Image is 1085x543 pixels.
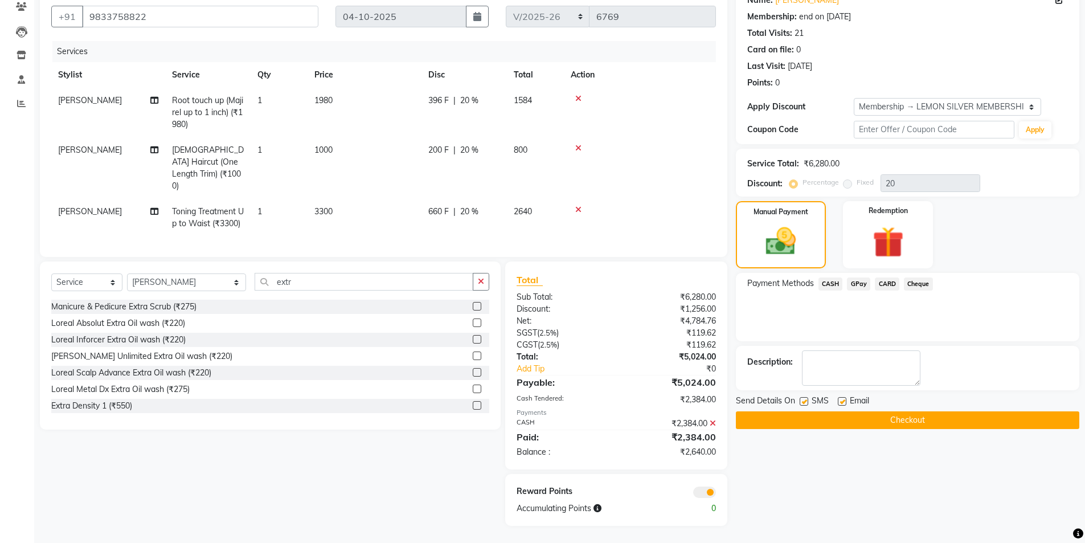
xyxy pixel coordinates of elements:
[255,273,474,291] input: Search or Scan
[736,411,1079,429] button: Checkout
[754,207,808,217] label: Manual Payment
[904,277,933,291] span: Cheque
[58,95,122,105] span: [PERSON_NAME]
[251,62,308,88] th: Qty
[747,178,783,190] div: Discount:
[616,339,724,351] div: ₹119.62
[747,27,792,39] div: Total Visits:
[51,400,132,412] div: Extra Density 1 (₹550)
[747,44,794,56] div: Card on file:
[460,206,478,218] span: 20 %
[616,303,724,315] div: ₹1,256.00
[517,328,537,338] span: SGST
[616,418,724,430] div: ₹2,384.00
[508,446,616,458] div: Balance :
[517,408,715,418] div: Payments
[775,77,780,89] div: 0
[616,351,724,363] div: ₹5,024.00
[508,430,616,444] div: Paid:
[507,62,564,88] th: Total
[508,363,634,375] a: Add Tip
[172,145,244,191] span: [DEMOGRAPHIC_DATA] Haircut (One Length Trim) (₹1000)
[508,351,616,363] div: Total:
[804,158,840,170] div: ₹6,280.00
[460,95,478,107] span: 20 %
[51,62,165,88] th: Stylist
[453,144,456,156] span: |
[747,158,799,170] div: Service Total:
[857,177,874,187] label: Fixed
[172,206,244,228] span: Toning Treatment Up to Waist (₹3300)
[616,430,724,444] div: ₹2,384.00
[747,77,773,89] div: Points:
[51,383,190,395] div: Loreal Metal Dx Extra Oil wash (₹275)
[314,145,333,155] span: 1000
[616,375,724,389] div: ₹5,024.00
[453,206,456,218] span: |
[634,363,724,375] div: ₹0
[257,206,262,217] span: 1
[52,41,724,62] div: Services
[428,144,449,156] span: 200 F
[51,350,232,362] div: [PERSON_NAME] Unlimited Extra Oil wash (₹220)
[514,145,527,155] span: 800
[508,339,616,351] div: ( )
[564,62,716,88] th: Action
[58,145,122,155] span: [PERSON_NAME]
[818,277,843,291] span: CASH
[788,60,812,72] div: [DATE]
[616,315,724,327] div: ₹4,784.76
[747,356,793,368] div: Description:
[508,291,616,303] div: Sub Total:
[165,62,251,88] th: Service
[616,446,724,458] div: ₹2,640.00
[51,6,83,27] button: +91
[508,303,616,315] div: Discount:
[508,315,616,327] div: Net:
[508,485,616,498] div: Reward Points
[51,334,186,346] div: Loreal Inforcer Extra Oil wash (₹220)
[616,291,724,303] div: ₹6,280.00
[670,503,724,515] div: 0
[747,101,854,113] div: Apply Discount
[869,206,908,216] label: Redemption
[508,375,616,389] div: Payable:
[747,277,814,289] span: Payment Methods
[812,395,829,409] span: SMS
[863,223,914,262] img: _gift.svg
[508,327,616,339] div: ( )
[508,503,670,515] div: Accumulating Points
[747,124,854,136] div: Coupon Code
[514,206,532,217] span: 2640
[428,95,449,107] span: 396 F
[172,95,243,129] span: Root touch up (Majirel up to 1 inch) (₹1980)
[747,60,785,72] div: Last Visit:
[508,418,616,430] div: CASH
[257,145,262,155] span: 1
[51,317,185,329] div: Loreal Absolut Extra Oil wash (₹220)
[540,340,557,349] span: 2.5%
[539,328,556,337] span: 2.5%
[517,274,543,286] span: Total
[517,340,538,350] span: CGST
[616,394,724,406] div: ₹2,384.00
[257,95,262,105] span: 1
[51,301,196,313] div: Manicure & Pedicure Extra Scrub (₹275)
[850,395,869,409] span: Email
[308,62,421,88] th: Price
[847,277,870,291] span: GPay
[616,327,724,339] div: ₹119.62
[514,95,532,105] span: 1584
[795,27,804,39] div: 21
[460,144,478,156] span: 20 %
[736,395,795,409] span: Send Details On
[747,11,797,23] div: Membership:
[756,224,805,259] img: _cash.svg
[82,6,318,27] input: Search by Name/Mobile/Email/Code
[428,206,449,218] span: 660 F
[58,206,122,217] span: [PERSON_NAME]
[796,44,801,56] div: 0
[314,95,333,105] span: 1980
[854,121,1014,138] input: Enter Offer / Coupon Code
[1019,121,1051,138] button: Apply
